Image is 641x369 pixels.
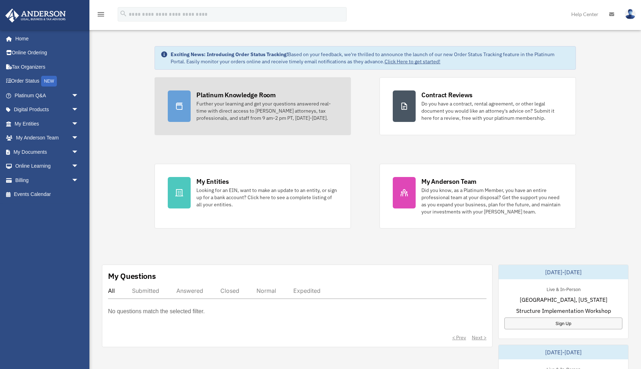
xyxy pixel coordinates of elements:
span: arrow_drop_down [72,173,86,188]
a: Platinum Q&Aarrow_drop_down [5,88,89,103]
div: My Anderson Team [421,177,476,186]
a: Tax Organizers [5,60,89,74]
p: No questions match the selected filter. [108,306,205,316]
div: NEW [41,76,57,87]
span: arrow_drop_down [72,103,86,117]
a: My Anderson Team Did you know, as a Platinum Member, you have an entire professional team at your... [380,164,576,228]
i: menu [97,10,105,19]
a: Events Calendar [5,187,89,202]
i: search [119,10,127,18]
span: arrow_drop_down [72,159,86,174]
span: arrow_drop_down [72,131,86,146]
div: Expedited [293,287,320,294]
div: Answered [176,287,203,294]
a: Online Learningarrow_drop_down [5,159,89,173]
div: [DATE]-[DATE] [499,345,628,359]
span: arrow_drop_down [72,88,86,103]
a: My Anderson Teamarrow_drop_down [5,131,89,145]
span: Structure Implementation Workshop [516,306,611,315]
a: Order StatusNEW [5,74,89,89]
div: Platinum Knowledge Room [196,90,276,99]
a: Digital Productsarrow_drop_down [5,103,89,117]
div: Do you have a contract, rental agreement, or other legal document you would like an attorney's ad... [421,100,563,122]
a: Contract Reviews Do you have a contract, rental agreement, or other legal document you would like... [380,77,576,135]
div: Normal [256,287,276,294]
div: Contract Reviews [421,90,473,99]
div: All [108,287,115,294]
span: [GEOGRAPHIC_DATA], [US_STATE] [520,295,607,304]
a: Billingarrow_drop_down [5,173,89,187]
a: My Entities Looking for an EIN, want to make an update to an entity, or sign up for a bank accoun... [155,164,351,228]
a: Sign Up [504,318,622,329]
a: menu [97,13,105,19]
img: Anderson Advisors Platinum Portal [3,9,68,23]
div: My Questions [108,271,156,281]
div: Submitted [132,287,159,294]
div: Based on your feedback, we're thrilled to announce the launch of our new Order Status Tracking fe... [171,51,570,65]
a: Platinum Knowledge Room Further your learning and get your questions answered real-time with dire... [155,77,351,135]
div: My Entities [196,177,229,186]
a: Home [5,31,86,46]
span: arrow_drop_down [72,145,86,159]
a: My Documentsarrow_drop_down [5,145,89,159]
div: [DATE]-[DATE] [499,265,628,279]
div: Closed [220,287,239,294]
a: Online Ordering [5,46,89,60]
strong: Exciting News: Introducing Order Status Tracking! [171,51,288,58]
a: Click Here to get started! [385,58,440,65]
a: My Entitiesarrow_drop_down [5,117,89,131]
div: Looking for an EIN, want to make an update to an entity, or sign up for a bank account? Click her... [196,187,338,208]
span: arrow_drop_down [72,117,86,131]
div: Did you know, as a Platinum Member, you have an entire professional team at your disposal? Get th... [421,187,563,215]
div: Live & In-Person [541,285,586,292]
img: User Pic [625,9,636,19]
div: Further your learning and get your questions answered real-time with direct access to [PERSON_NAM... [196,100,338,122]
